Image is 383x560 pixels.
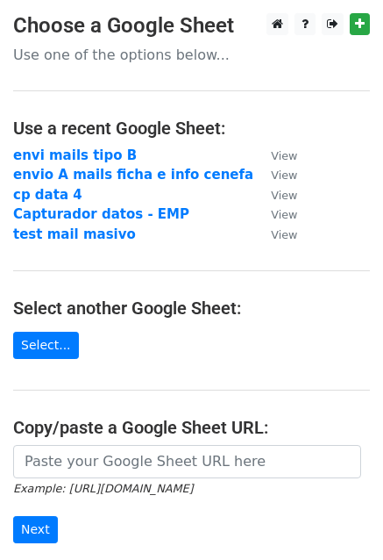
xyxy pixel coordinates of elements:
small: View [271,149,297,162]
small: View [271,208,297,221]
h4: Select another Google Sheet: [13,298,370,319]
input: Next [13,516,58,543]
a: View [253,167,297,183]
h4: Copy/paste a Google Sheet URL: [13,417,370,438]
h3: Choose a Google Sheet [13,13,370,39]
a: cp data 4 [13,187,82,203]
a: envio A mails ficha e info cenefa [13,167,253,183]
small: Example: [URL][DOMAIN_NAME] [13,482,193,495]
a: Capturador datos - EMP [13,206,189,222]
input: Paste your Google Sheet URL here [13,445,361,478]
a: envi mails tipo B [13,147,137,163]
a: View [253,226,297,242]
small: View [271,189,297,202]
a: test mail masivo [13,226,136,242]
h4: Use a recent Google Sheet: [13,118,370,139]
small: View [271,228,297,241]
a: Select... [13,332,79,359]
a: View [253,187,297,203]
a: View [253,147,297,163]
p: Use one of the options below... [13,46,370,64]
small: View [271,169,297,182]
a: View [253,206,297,222]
